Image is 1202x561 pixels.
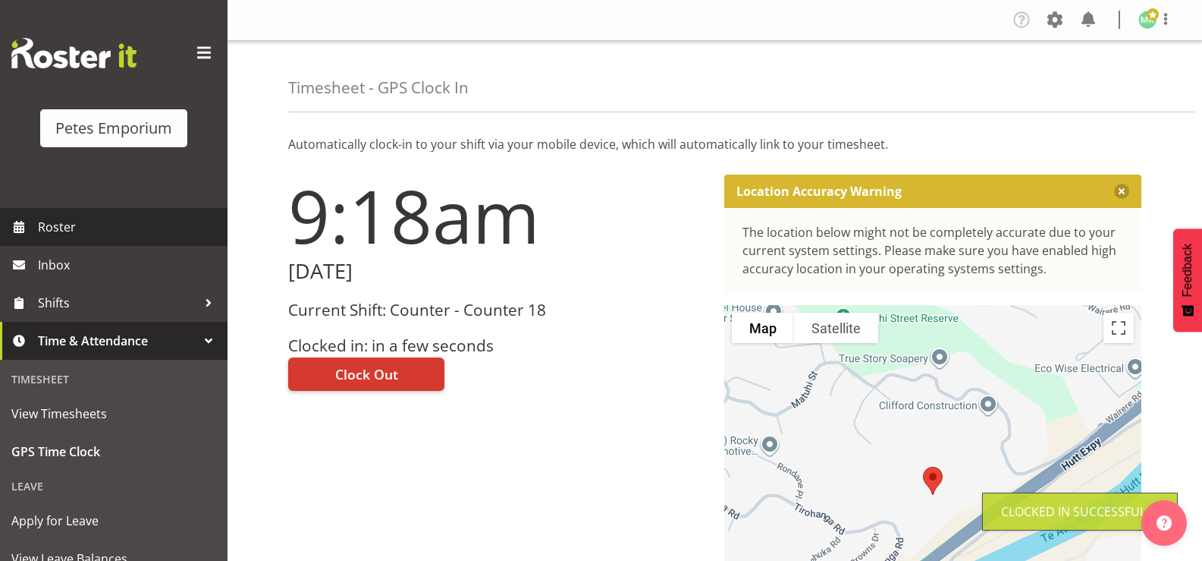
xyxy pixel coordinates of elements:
span: Feedback [1181,244,1194,297]
a: GPS Time Clock [4,433,224,471]
h3: Clocked in: in a few seconds [288,337,706,355]
span: Clock Out [335,364,398,384]
div: The location below might not be completely accurate due to your current system settings. Please m... [742,223,1124,278]
img: help-xxl-2.png [1156,515,1172,531]
h2: [DATE] [288,260,706,283]
button: Clock Out [288,358,444,391]
h4: Timesheet - GPS Clock In [288,79,469,96]
button: Toggle fullscreen view [1103,313,1134,343]
a: View Timesheets [4,395,224,433]
span: Apply for Leave [11,509,216,532]
img: melanie-richardson713.jpg [1138,11,1156,29]
a: Apply for Leave [4,502,224,540]
p: Automatically clock-in to your shift via your mobile device, which will automatically link to you... [288,135,1141,153]
span: Inbox [38,254,220,276]
span: Shifts [38,292,197,314]
span: Time & Attendance [38,329,197,352]
div: Leave [4,471,224,502]
div: Petes Emporium [55,117,172,140]
div: Clocked in Successfully [1001,503,1159,521]
h3: Current Shift: Counter - Counter 18 [288,301,706,319]
button: Show street map [732,313,794,343]
h1: 9:18am [288,175,706,257]
button: Show satellite imagery [794,313,878,343]
img: Rosterit website logo [11,38,137,68]
button: Close message [1114,184,1129,199]
p: Location Accuracy Warning [736,184,902,199]
span: Roster [38,216,220,238]
span: View Timesheets [11,402,216,425]
button: Feedback - Show survey [1173,228,1202,332]
div: Timesheet [4,364,224,395]
span: GPS Time Clock [11,440,216,463]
